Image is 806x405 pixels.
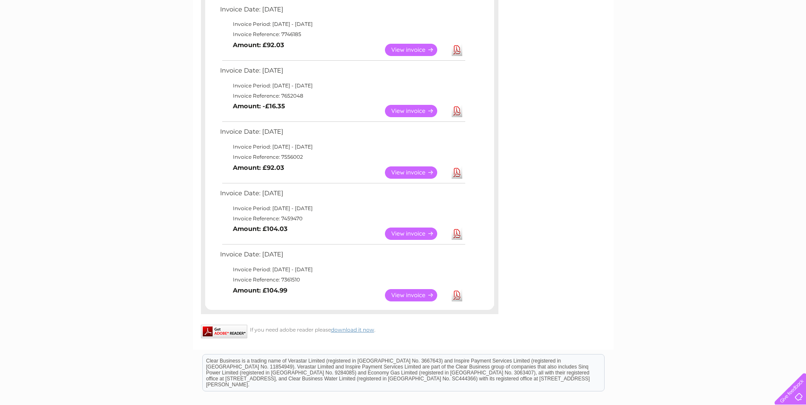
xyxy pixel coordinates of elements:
[452,44,462,56] a: Download
[732,36,744,42] a: Blog
[218,203,467,214] td: Invoice Period: [DATE] - [DATE]
[218,275,467,285] td: Invoice Reference: 7361510
[385,44,447,56] a: View
[385,166,447,179] a: View
[701,36,727,42] a: Telecoms
[218,4,467,20] td: Invoice Date: [DATE]
[749,36,770,42] a: Contact
[218,81,467,91] td: Invoice Period: [DATE] - [DATE]
[331,326,374,333] a: download it now
[452,105,462,117] a: Download
[452,289,462,301] a: Download
[646,4,704,15] a: 0333 014 3131
[385,105,447,117] a: View
[656,36,673,42] a: Water
[218,264,467,275] td: Invoice Period: [DATE] - [DATE]
[218,249,467,264] td: Invoice Date: [DATE]
[201,325,498,333] div: If you need adobe reader please .
[385,289,447,301] a: View
[233,164,284,172] b: Amount: £92.03
[218,91,467,101] td: Invoice Reference: 7652048
[28,22,71,48] img: logo.png
[233,102,285,110] b: Amount: -£16.35
[218,29,467,39] td: Invoice Reference: 7746185
[452,228,462,240] a: Download
[218,126,467,142] td: Invoice Date: [DATE]
[218,65,467,81] td: Invoice Date: [DATE]
[218,214,467,224] td: Invoice Reference: 7459470
[385,228,447,240] a: View
[233,41,284,49] b: Amount: £92.03
[203,5,604,41] div: Clear Business is a trading name of Verastar Limited (registered in [GEOGRAPHIC_DATA] No. 3667643...
[778,36,798,42] a: Log out
[218,142,467,152] td: Invoice Period: [DATE] - [DATE]
[218,152,467,162] td: Invoice Reference: 7556002
[233,225,288,233] b: Amount: £104.03
[218,19,467,29] td: Invoice Period: [DATE] - [DATE]
[233,287,287,294] b: Amount: £104.99
[452,166,462,179] a: Download
[678,36,696,42] a: Energy
[218,188,467,203] td: Invoice Date: [DATE]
